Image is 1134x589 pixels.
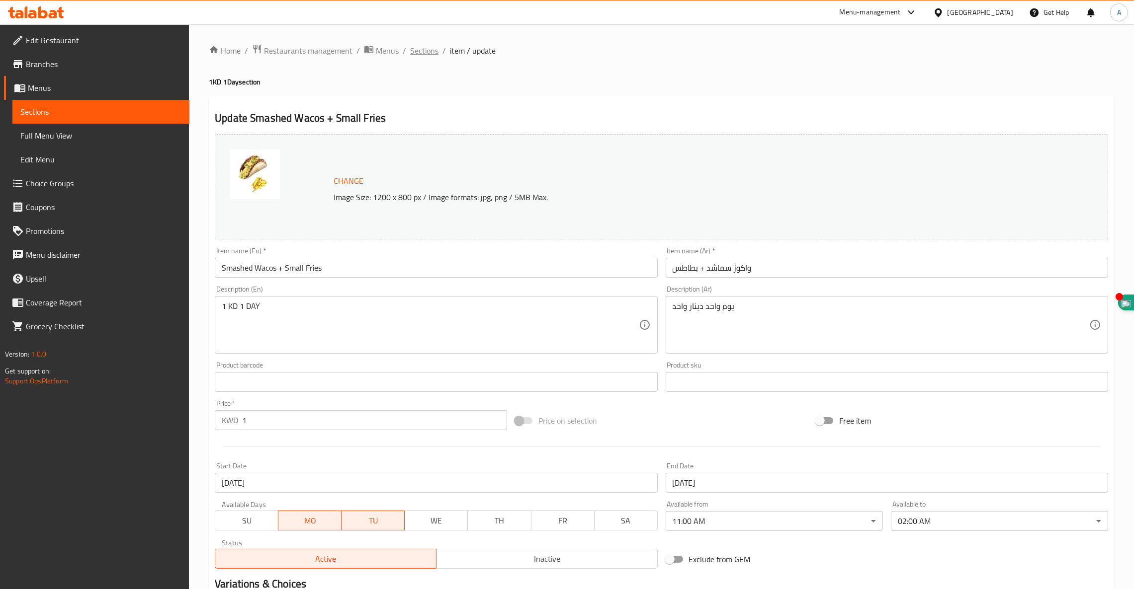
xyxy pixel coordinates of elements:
[12,147,189,171] a: Edit Menu
[4,171,189,195] a: Choice Groups
[330,171,367,191] button: Change
[891,511,1108,531] div: 02:00 AM
[26,177,181,189] span: Choice Groups
[4,314,189,338] a: Grocery Checklist
[245,45,248,57] li: /
[209,45,241,57] a: Home
[5,374,68,387] a: Support.OpsPlatform
[436,549,658,569] button: Inactive
[4,219,189,243] a: Promotions
[840,6,901,18] div: Menu-management
[673,301,1089,349] textarea: يوم واحد دينار واحد
[4,195,189,219] a: Coupons
[346,514,401,528] span: TU
[4,76,189,100] a: Menus
[215,511,278,530] button: SU
[215,549,436,569] button: Active
[209,44,1114,57] nav: breadcrumb
[404,511,468,530] button: WE
[5,365,51,377] span: Get support on:
[26,249,181,261] span: Menu disclaimer
[356,45,360,57] li: /
[364,44,399,57] a: Menus
[26,320,181,332] span: Grocery Checklist
[666,511,883,531] div: 11:00 AM
[1117,7,1121,18] span: A
[467,511,531,530] button: TH
[376,45,399,57] span: Menus
[442,45,446,57] li: /
[20,130,181,142] span: Full Menu View
[230,149,280,199] img: wk1days638541268393464143.jpg
[26,34,181,46] span: Edit Restaurant
[215,258,657,278] input: Enter name En
[209,77,1114,87] h4: 1KD 1Day section
[26,225,181,237] span: Promotions
[5,348,29,361] span: Version:
[839,415,871,427] span: Free item
[410,45,438,57] a: Sections
[264,45,352,57] span: Restaurants management
[342,511,405,530] button: TU
[26,296,181,308] span: Coverage Report
[4,52,189,76] a: Branches
[531,511,595,530] button: FR
[4,28,189,52] a: Edit Restaurant
[330,191,976,203] p: Image Size: 1200 x 800 px / Image formats: jpg, png / 5MB Max.
[20,153,181,165] span: Edit Menu
[334,174,363,188] span: Change
[282,514,338,528] span: MO
[28,82,181,94] span: Menus
[472,514,527,528] span: TH
[215,111,1108,126] h2: Update Smashed Wacos + Small Fries
[219,514,274,528] span: SU
[666,372,1108,392] input: Please enter product sku
[4,267,189,291] a: Upsell
[689,553,751,565] span: Exclude from GEM
[26,58,181,70] span: Branches
[222,301,638,349] textarea: 1 KD 1 DAY
[252,44,352,57] a: Restaurants management
[242,410,507,430] input: Please enter price
[666,258,1108,278] input: Enter name Ar
[409,514,464,528] span: WE
[4,243,189,267] a: Menu disclaimer
[450,45,496,57] span: item / update
[12,100,189,124] a: Sections
[26,273,181,285] span: Upsell
[403,45,406,57] li: /
[219,552,433,566] span: Active
[20,106,181,118] span: Sections
[222,414,238,426] p: KWD
[538,415,597,427] span: Price on selection
[215,372,657,392] input: Please enter product barcode
[599,514,654,528] span: SA
[594,511,658,530] button: SA
[26,201,181,213] span: Coupons
[535,514,591,528] span: FR
[278,511,342,530] button: MO
[440,552,654,566] span: Inactive
[948,7,1013,18] div: [GEOGRAPHIC_DATA]
[4,291,189,314] a: Coverage Report
[12,124,189,147] a: Full Menu View
[31,348,46,361] span: 1.0.0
